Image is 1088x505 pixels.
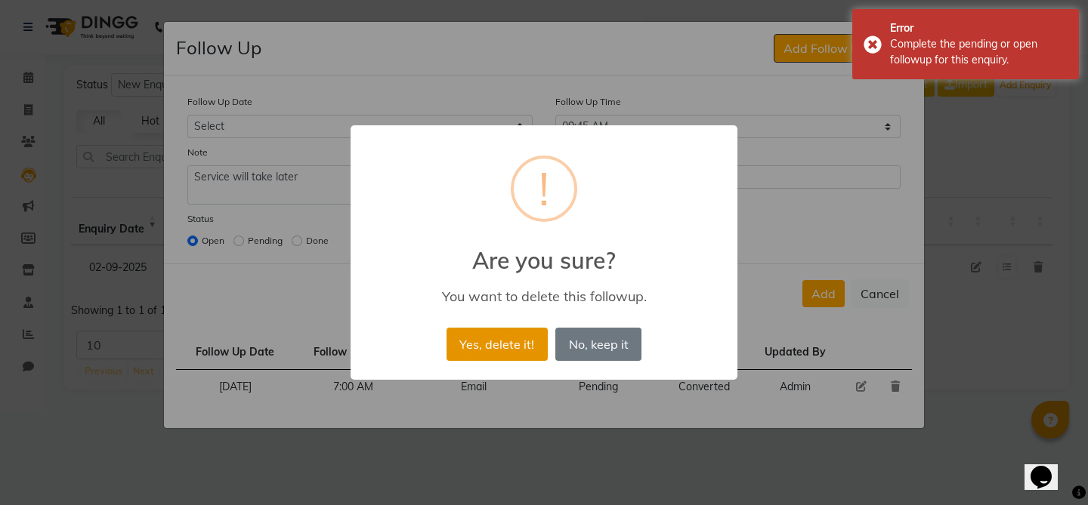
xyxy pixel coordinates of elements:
[539,159,549,219] div: !
[372,288,716,305] div: You want to delete this followup.
[890,20,1068,36] div: Error
[1025,445,1073,490] iframe: chat widget
[351,229,737,274] h2: Are you sure?
[890,36,1068,68] div: Complete the pending or open followup for this enquiry.
[447,328,548,361] button: Yes, delete it!
[555,328,641,361] button: No, keep it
